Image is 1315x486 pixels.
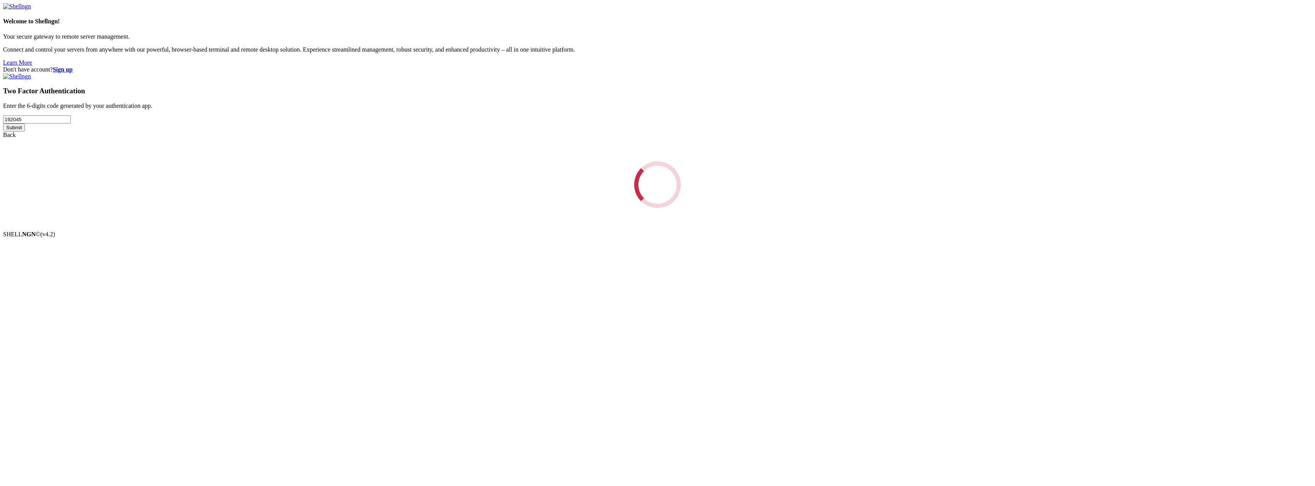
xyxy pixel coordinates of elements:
div: Loading... [630,158,685,212]
span: SHELL © [3,231,55,237]
input: Two factor code [3,115,71,124]
p: Enter the 6-digits code generated by your authentication app. [3,102,1312,109]
img: Shellngn [3,3,31,10]
b: NGN [22,231,36,237]
a: Back [3,132,16,138]
a: Sign up [53,66,73,73]
span: 4.2.0 [41,231,55,237]
div: Don't have account? [3,66,1312,73]
h4: Welcome to Shellngn! [3,18,1312,25]
h3: Two Factor Authentication [3,87,1312,95]
img: Shellngn [3,73,31,80]
input: Submit [3,124,25,132]
a: Learn More [3,59,32,66]
p: Your secure gateway to remote server management. [3,33,1312,40]
p: Connect and control your servers from anywhere with our powerful, browser-based terminal and remo... [3,46,1312,53]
